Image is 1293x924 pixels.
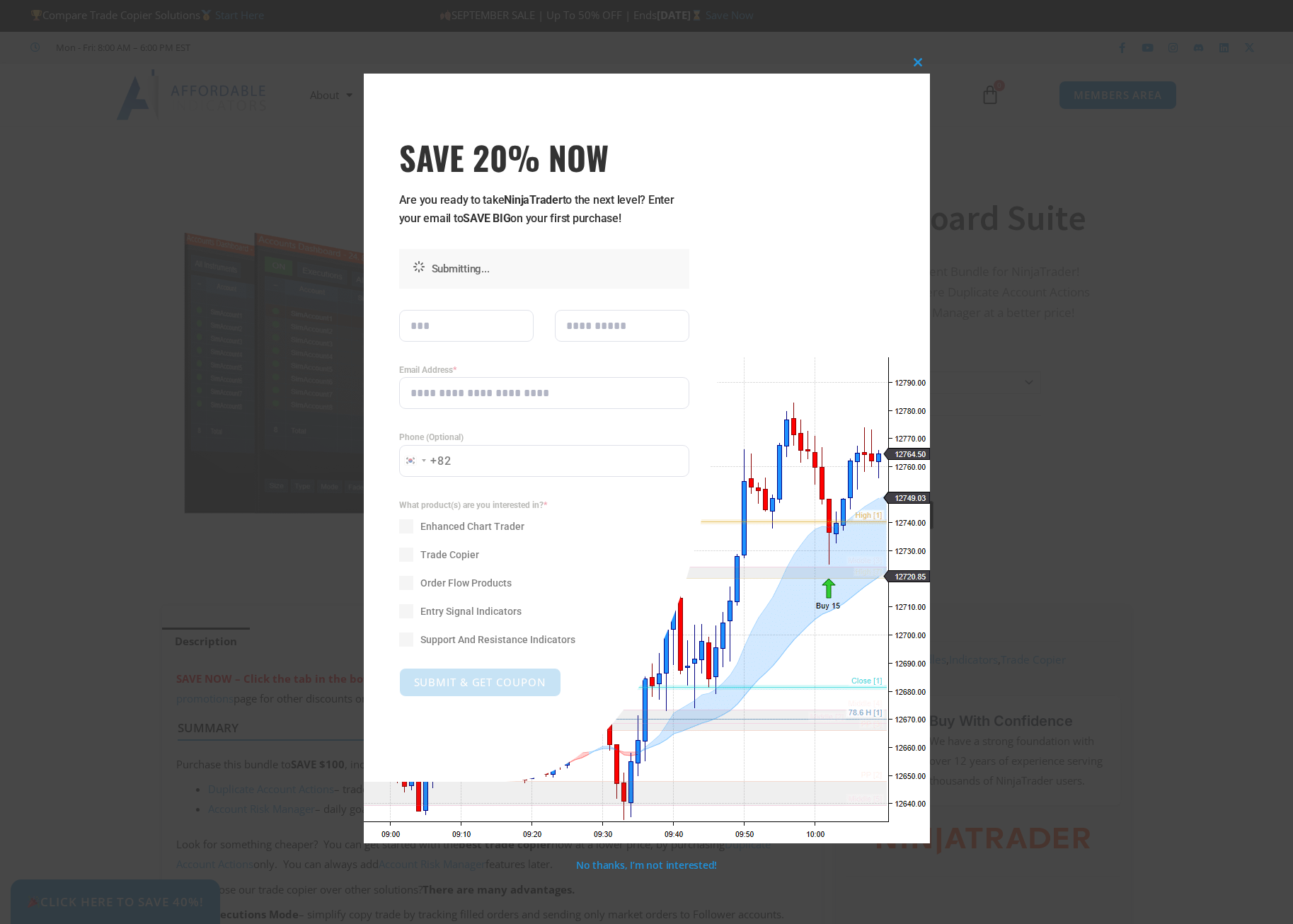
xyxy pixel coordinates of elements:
[504,193,562,207] strong: NinjaTrader
[399,191,689,228] p: Are you ready to take to the next level? Enter your email to on your first purchase!
[463,212,510,225] strong: SAVE BIG
[399,137,689,177] h3: SAVE 20% NOW
[432,260,682,278] p: Submitting...
[576,858,717,872] a: No thanks, I’m not interested!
